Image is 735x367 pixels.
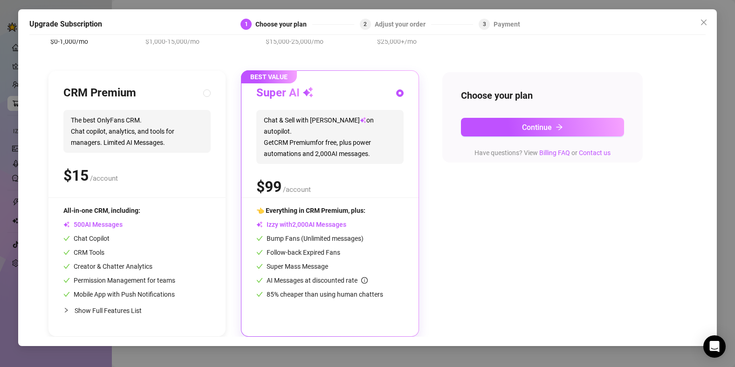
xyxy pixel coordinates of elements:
[256,291,263,298] span: check
[256,221,346,228] span: Izzy with AI Messages
[63,299,211,321] div: Show Full Features List
[29,19,102,30] h5: Upgrade Subscription
[50,36,88,47] span: $0-1,000/mo
[63,307,69,313] span: collapsed
[90,174,118,183] span: /account
[256,277,263,284] span: check
[256,207,365,214] span: 👈 Everything in CRM Premium, plus:
[63,110,211,153] span: The best OnlyFans CRM. Chat copilot, analytics, and tools for managers. Limited AI Messages.
[255,19,312,30] div: Choose your plan
[63,249,70,256] span: check
[256,235,364,242] span: Bump Fans (Unlimited messages)
[522,123,552,132] span: Continue
[361,277,368,284] span: info-circle
[63,221,123,228] span: AI Messages
[63,207,140,214] span: All-in-one CRM, including:
[256,178,282,196] span: $
[539,149,570,156] a: Billing FAQ
[63,235,110,242] span: Chat Copilot
[364,21,367,27] span: 2
[63,167,89,184] span: $
[256,86,314,101] h3: Super AI
[63,263,152,270] span: Creator & Chatter Analytics
[256,291,383,298] span: 85% cheaper than using human chatters
[267,277,368,284] span: AI Messages at discounted rate
[377,36,417,47] span: $25,000+/mo
[63,86,136,101] h3: CRM Premium
[63,277,70,284] span: check
[256,263,328,270] span: Super Mass Message
[556,123,563,131] span: arrow-right
[461,118,624,136] button: Continuearrow-right
[63,291,175,298] span: Mobile App with Push Notifications
[256,110,404,164] span: Chat & Sell with [PERSON_NAME] on autopilot. Get CRM Premium for free, plus power automations and...
[75,307,142,314] span: Show Full Features List
[145,36,199,47] span: $1,000-15,000/mo
[283,185,311,194] span: /account
[483,21,486,27] span: 3
[241,70,297,83] span: BEST VALUE
[700,19,708,26] span: close
[461,89,624,102] h4: Choose your plan
[245,21,248,27] span: 1
[696,15,711,30] button: Close
[266,36,323,47] span: $15,000-25,000/mo
[256,235,263,242] span: check
[63,249,104,256] span: CRM Tools
[256,249,340,256] span: Follow-back Expired Fans
[579,149,611,156] a: Contact us
[63,277,175,284] span: Permission Management for teams
[256,249,263,256] span: check
[474,149,611,156] span: Have questions? View or
[375,19,431,30] div: Adjust your order
[494,19,520,30] div: Payment
[703,335,726,358] div: Open Intercom Messenger
[256,263,263,270] span: check
[696,19,711,26] span: Close
[63,263,70,270] span: check
[63,235,70,242] span: check
[63,291,70,298] span: check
